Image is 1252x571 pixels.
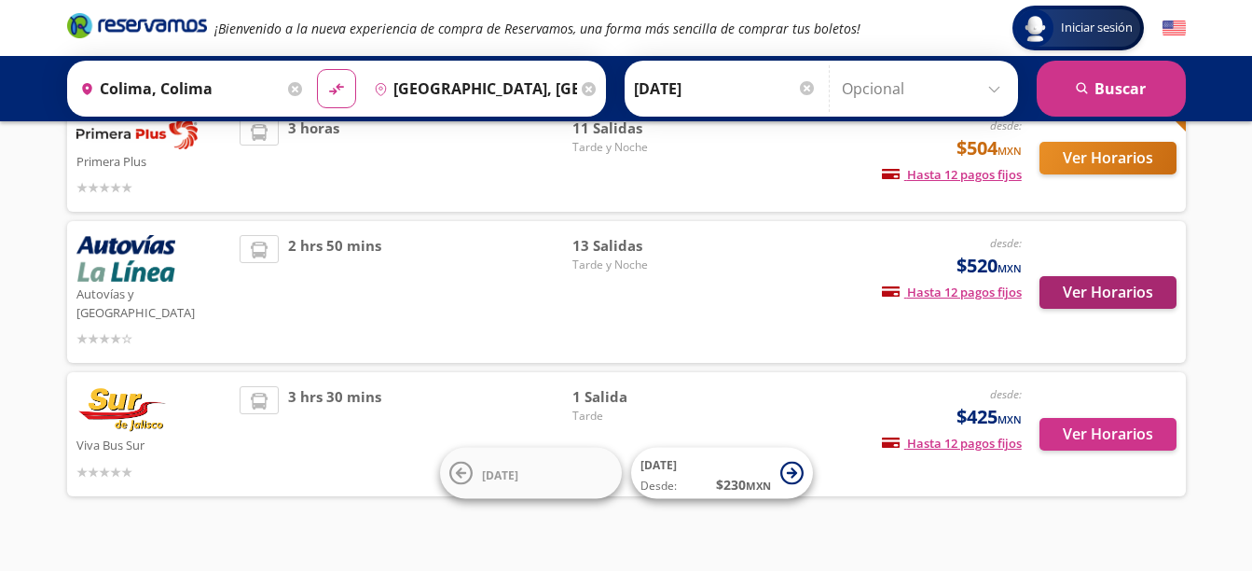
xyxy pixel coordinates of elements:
span: Hasta 12 pagos fijos [882,166,1022,183]
em: desde: [990,386,1022,402]
span: [DATE] [482,467,518,482]
button: English [1163,17,1186,40]
em: ¡Bienvenido a la nueva experiencia de compra de Reservamos, una forma más sencilla de comprar tus... [214,20,860,37]
small: MXN [997,412,1022,426]
button: [DATE]Desde:$230MXN [631,448,813,499]
em: desde: [990,118,1022,133]
span: 3 horas [288,118,339,198]
span: $ 230 [716,475,771,494]
button: Ver Horarios [1039,276,1176,309]
span: Hasta 12 pagos fijos [882,435,1022,452]
a: Brand Logo [67,11,207,45]
input: Opcional [842,65,1009,112]
p: Autovías y [GEOGRAPHIC_DATA] [76,282,231,322]
img: Viva Bus Sur [76,386,168,433]
small: MXN [746,479,771,493]
img: Primera Plus [76,118,198,149]
button: Ver Horarios [1039,418,1176,451]
small: MXN [997,261,1022,275]
span: 3 hrs 30 mins [288,386,381,482]
span: $425 [956,403,1022,431]
i: Brand Logo [67,11,207,39]
span: 2 hrs 50 mins [288,235,381,349]
p: Viva Bus Sur [76,433,231,455]
span: Tarde y Noche [572,257,703,273]
input: Elegir Fecha [634,65,817,112]
input: Buscar Origen [73,65,283,112]
span: Tarde [572,408,703,425]
span: 1 Salida [572,386,703,408]
span: 11 Salidas [572,118,703,139]
span: Hasta 12 pagos fijos [882,284,1022,300]
span: Desde: [640,478,677,494]
img: Autovías y La Línea [76,235,175,282]
span: Iniciar sesión [1053,19,1140,37]
span: $520 [956,252,1022,280]
span: Tarde y Noche [572,139,703,156]
button: Buscar [1037,61,1186,117]
button: [DATE] [440,448,622,499]
small: MXN [997,144,1022,158]
input: Buscar Destino [366,65,577,112]
span: 13 Salidas [572,235,703,257]
span: $504 [956,134,1022,162]
button: Ver Horarios [1039,142,1176,174]
em: desde: [990,235,1022,251]
span: [DATE] [640,457,677,473]
p: Primera Plus [76,149,231,172]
